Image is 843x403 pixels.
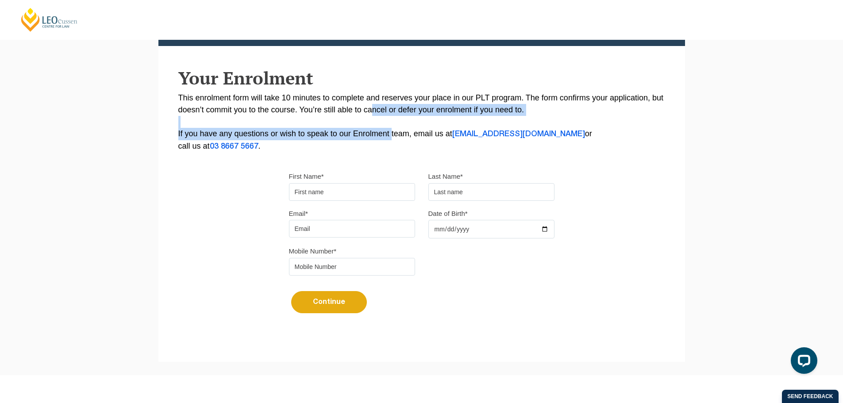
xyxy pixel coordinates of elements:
[178,68,665,88] h2: Your Enrolment
[289,172,324,181] label: First Name*
[289,209,308,218] label: Email*
[289,247,337,256] label: Mobile Number*
[178,92,665,153] p: This enrolment form will take 10 minutes to complete and reserves your place in our PLT program. ...
[428,172,463,181] label: Last Name*
[289,258,415,276] input: Mobile Number
[452,130,585,138] a: [EMAIL_ADDRESS][DOMAIN_NAME]
[428,209,468,218] label: Date of Birth*
[20,7,79,32] a: [PERSON_NAME] Centre for Law
[784,344,821,381] iframe: LiveChat chat widget
[428,183,554,201] input: Last name
[289,220,415,238] input: Email
[289,183,415,201] input: First name
[291,291,367,313] button: Continue
[210,143,258,150] a: 03 8667 5667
